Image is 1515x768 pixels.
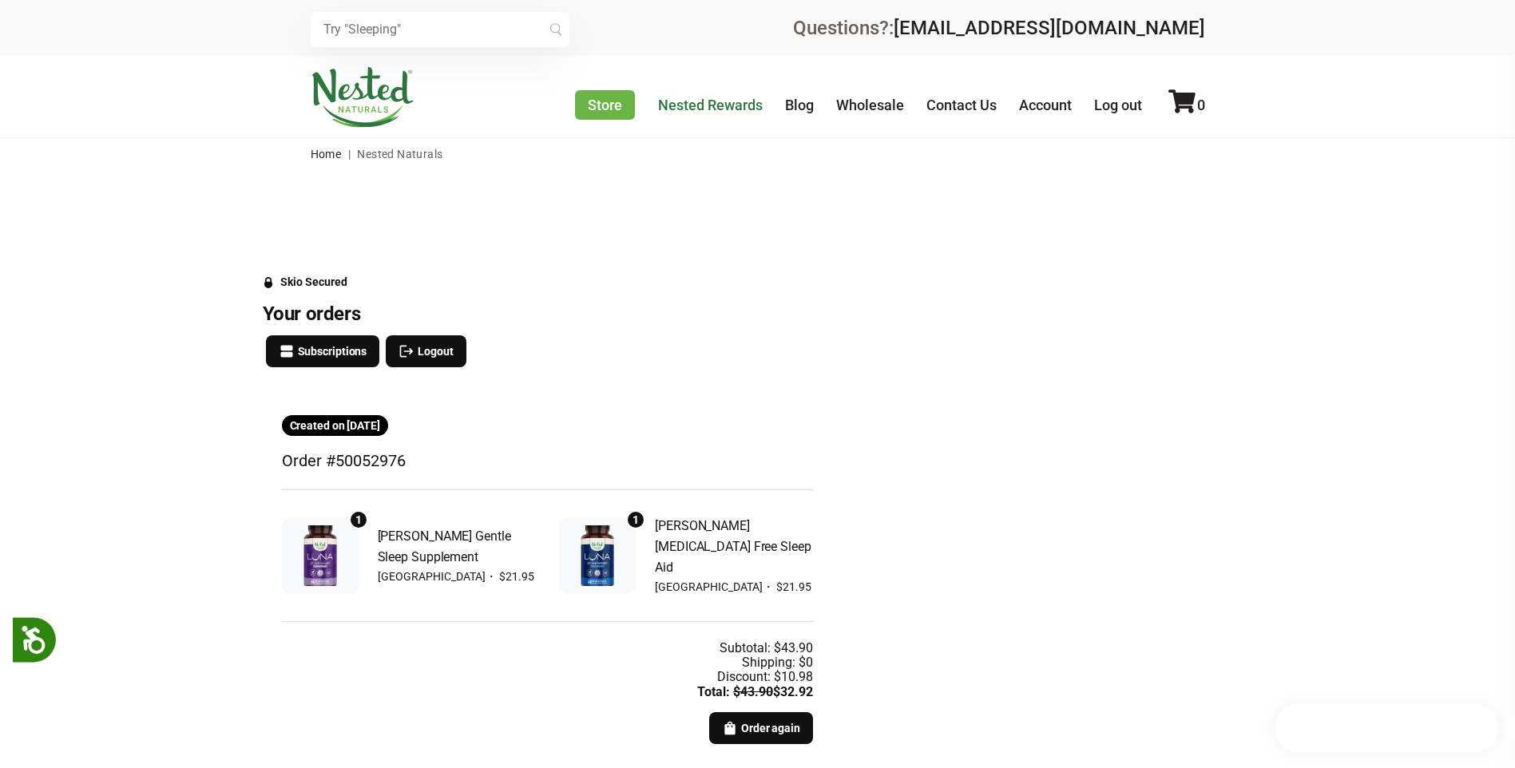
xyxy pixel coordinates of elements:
[499,570,534,583] span: $21.95
[785,97,814,113] a: Blog
[349,510,368,529] div: 1 units of item: LUNA Gentle Sleep Supplement
[282,452,813,470] h3: Order #50052976
[626,510,645,529] div: 1 units of item: LUNA Melatonin Free Sleep Aid
[1019,97,1072,113] a: Account
[776,580,811,593] span: $21.95
[717,670,813,684] div: Discount: $10.98
[1094,97,1142,113] a: Log out
[926,97,997,113] a: Contact Us
[290,417,380,434] span: Created on [DATE]
[311,138,1205,170] nav: breadcrumbs
[742,655,813,670] div: Shipping: $0
[1168,97,1205,113] a: 0
[575,90,635,120] a: Store
[793,18,1205,38] div: Questions?:
[733,684,773,699] s: $43.90
[1197,97,1205,113] span: 0
[378,570,499,583] span: [GEOGRAPHIC_DATA] ・
[263,275,347,301] a: Skio Secured
[720,641,813,655] div: Subtotal: $43.90
[311,12,569,47] input: Try "Sleeping"
[311,67,414,128] img: Nested Naturals
[386,335,466,367] button: Logout
[357,148,442,160] span: Nested Naturals
[263,277,274,288] svg: Security
[280,275,347,288] div: Skio Secured
[298,342,367,360] span: Subscriptions
[290,525,351,586] img: LUNA Gentle Sleep Supplement
[418,342,453,360] span: Logout
[266,335,380,367] button: Subscriptions
[655,516,813,578] span: [PERSON_NAME] [MEDICAL_DATA] Free Sleep Aid
[567,525,628,586] img: LUNA Melatonin Free Sleep Aid
[836,97,904,113] a: Wholesale
[894,17,1205,39] a: [EMAIL_ADDRESS][DOMAIN_NAME]
[263,302,832,326] h3: Your orders
[697,685,813,699] div: Total: $32.92
[709,712,813,744] button: Order again
[1275,704,1499,752] iframe: Button to open loyalty program pop-up
[311,148,342,160] a: Home
[633,511,639,528] span: 1
[655,580,776,593] span: [GEOGRAPHIC_DATA] ・
[355,511,362,528] span: 1
[658,97,763,113] a: Nested Rewards
[741,719,800,737] span: Order again
[344,148,355,160] span: |
[378,526,536,568] span: [PERSON_NAME] Gentle Sleep Supplement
